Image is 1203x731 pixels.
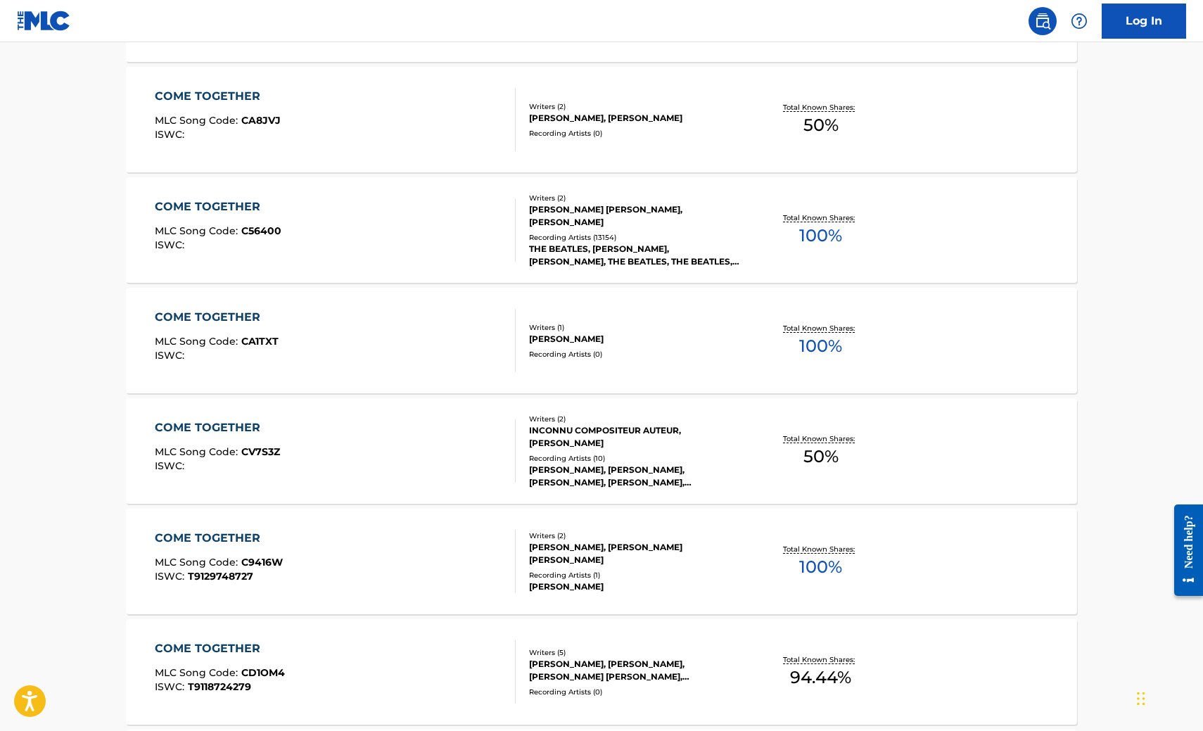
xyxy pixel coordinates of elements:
div: Help [1065,7,1093,35]
div: Drag [1137,678,1145,720]
img: help [1071,13,1088,30]
a: COME TOGETHERMLC Song Code:CA8JVJISWC:Writers (2)[PERSON_NAME], [PERSON_NAME]Recording Artists (0... [126,67,1077,172]
span: CA8JVJ [241,114,281,127]
p: Total Known Shares: [783,102,858,113]
div: INCONNU COMPOSITEUR AUTEUR, [PERSON_NAME] [529,424,741,450]
iframe: Chat Widget [1133,663,1203,731]
div: COME TOGETHER [155,88,281,105]
span: MLC Song Code : [155,666,241,679]
div: Recording Artists ( 10 ) [529,453,741,464]
a: Log In [1102,4,1186,39]
p: Total Known Shares: [783,212,858,223]
span: 100 % [799,333,842,359]
div: Writers ( 2 ) [529,414,741,424]
div: Recording Artists ( 1 ) [529,570,741,580]
div: THE BEATLES, [PERSON_NAME], [PERSON_NAME], THE BEATLES, THE BEATLES, THE BEATLES, THE BEATLES [529,243,741,268]
p: Total Known Shares: [783,323,858,333]
div: [PERSON_NAME], [PERSON_NAME] [529,112,741,125]
span: T9118724279 [188,680,251,693]
div: Writers ( 1 ) [529,322,741,333]
div: Writers ( 5 ) [529,647,741,658]
span: MLC Song Code : [155,556,241,568]
div: [PERSON_NAME], [PERSON_NAME], [PERSON_NAME], [PERSON_NAME], [PERSON_NAME] [529,464,741,489]
div: Writers ( 2 ) [529,193,741,203]
span: ISWC : [155,680,188,693]
p: Total Known Shares: [783,654,858,665]
iframe: Resource Center [1164,494,1203,607]
div: Recording Artists ( 13154 ) [529,232,741,243]
a: COME TOGETHERMLC Song Code:CA1TXTISWC:Writers (1)[PERSON_NAME]Recording Artists (0)Total Known Sh... [126,288,1077,393]
div: [PERSON_NAME], [PERSON_NAME] [PERSON_NAME] [529,541,741,566]
p: Total Known Shares: [783,544,858,554]
span: C9416W [241,556,283,568]
span: MLC Song Code : [155,335,241,348]
div: Recording Artists ( 0 ) [529,687,741,697]
a: Public Search [1029,7,1057,35]
p: Total Known Shares: [783,433,858,444]
span: CA1TXT [241,335,279,348]
div: [PERSON_NAME] [PERSON_NAME], [PERSON_NAME] [529,203,741,229]
div: COME TOGETHER [155,640,285,657]
a: COME TOGETHERMLC Song Code:C56400ISWC:Writers (2)[PERSON_NAME] [PERSON_NAME], [PERSON_NAME]Record... [126,177,1077,283]
span: 94.44 % [790,665,851,690]
span: T9129748727 [188,570,253,583]
div: COME TOGETHER [155,198,281,215]
img: search [1034,13,1051,30]
a: COME TOGETHERMLC Song Code:CV7S3ZISWC:Writers (2)INCONNU COMPOSITEUR AUTEUR, [PERSON_NAME]Recordi... [126,398,1077,504]
div: [PERSON_NAME] [529,580,741,593]
span: MLC Song Code : [155,224,241,237]
span: ISWC : [155,570,188,583]
span: 50 % [803,444,839,469]
span: MLC Song Code : [155,445,241,458]
span: ISWC : [155,459,188,472]
div: COME TOGETHER [155,309,279,326]
a: COME TOGETHERMLC Song Code:C9416WISWC:T9129748727Writers (2)[PERSON_NAME], [PERSON_NAME] [PERSON_... [126,509,1077,614]
span: ISWC : [155,349,188,362]
img: MLC Logo [17,11,71,31]
a: COME TOGETHERMLC Song Code:CD1OM4ISWC:T9118724279Writers (5)[PERSON_NAME], [PERSON_NAME], [PERSON... [126,619,1077,725]
span: CD1OM4 [241,666,285,679]
div: Recording Artists ( 0 ) [529,349,741,360]
div: COME TOGETHER [155,419,280,436]
div: COME TOGETHER [155,530,283,547]
div: [PERSON_NAME] [529,333,741,345]
span: 100 % [799,223,842,248]
span: 100 % [799,554,842,580]
span: C56400 [241,224,281,237]
span: CV7S3Z [241,445,280,458]
div: Writers ( 2 ) [529,530,741,541]
span: ISWC : [155,128,188,141]
span: MLC Song Code : [155,114,241,127]
div: Recording Artists ( 0 ) [529,128,741,139]
div: Writers ( 2 ) [529,101,741,112]
div: [PERSON_NAME], [PERSON_NAME], [PERSON_NAME] [PERSON_NAME], [PERSON_NAME] [PERSON_NAME], [PERSON_N... [529,658,741,683]
span: ISWC : [155,239,188,251]
span: 50 % [803,113,839,138]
